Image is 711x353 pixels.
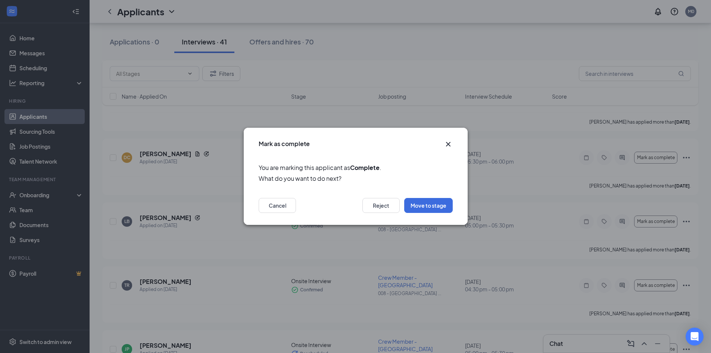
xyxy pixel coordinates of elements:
button: Move to stage [404,198,453,213]
button: Close [444,140,453,149]
svg: Cross [444,140,453,149]
h3: Mark as complete [259,140,310,148]
button: Reject [362,198,400,213]
span: You are marking this applicant as . [259,163,453,172]
button: Cancel [259,198,296,213]
b: Complete [350,164,380,171]
span: What do you want to do next? [259,174,453,183]
div: Open Intercom Messenger [686,328,704,346]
